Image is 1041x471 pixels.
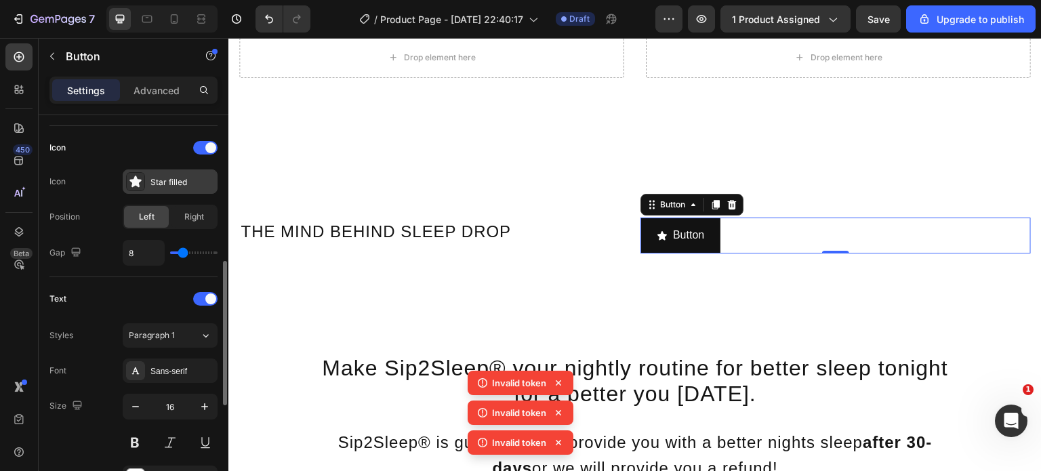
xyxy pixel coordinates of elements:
[918,12,1024,26] div: Upgrade to publish
[228,38,1041,471] iframe: Design area
[906,5,1036,33] button: Upgrade to publish
[1023,384,1034,395] span: 1
[380,12,523,26] span: Product Page - [DATE] 22:40:17
[129,329,175,342] span: Paragraph 1
[720,5,851,33] button: 1 product assigned
[1,392,812,417] p: Sip2Sleep® is guaranteed to provide you with a better nights sleep
[66,48,181,64] p: Button
[492,376,546,390] p: Invalid token
[5,5,101,33] button: 7
[10,248,33,259] div: Beta
[634,395,703,413] strong: after 30-
[995,405,1027,437] iframe: Intercom live chat
[67,83,105,98] p: Settings
[256,5,310,33] div: Undo/Redo
[429,161,460,173] div: Button
[49,365,66,377] div: Font
[264,421,304,439] strong: days
[569,13,590,25] span: Draft
[89,11,95,27] p: 7
[139,211,155,223] span: Left
[49,397,85,415] div: Size
[1,343,812,369] p: for a better you [DATE].
[492,436,546,449] p: Invalid token
[732,12,820,26] span: 1 product assigned
[150,176,214,188] div: Star filled
[856,5,901,33] button: Save
[49,176,66,188] div: Icon
[412,180,492,216] button: <p>Button</p>
[867,14,890,25] span: Save
[150,365,214,377] div: Sans-serif
[492,406,546,419] p: Invalid token
[134,83,180,98] p: Advanced
[123,323,218,348] button: Paragraph 1
[445,188,476,207] p: Button
[1,417,812,443] p: or we will provide you a refund!
[184,211,204,223] span: Right
[123,241,164,265] input: Auto
[49,329,73,342] div: Styles
[49,142,66,154] div: Icon
[1,317,812,343] p: Make Sip2Sleep® your nightly routine for better sleep tonight
[49,293,66,305] div: Text
[374,12,377,26] span: /
[13,144,33,155] div: 450
[49,211,80,223] div: Position
[49,244,84,262] div: Gap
